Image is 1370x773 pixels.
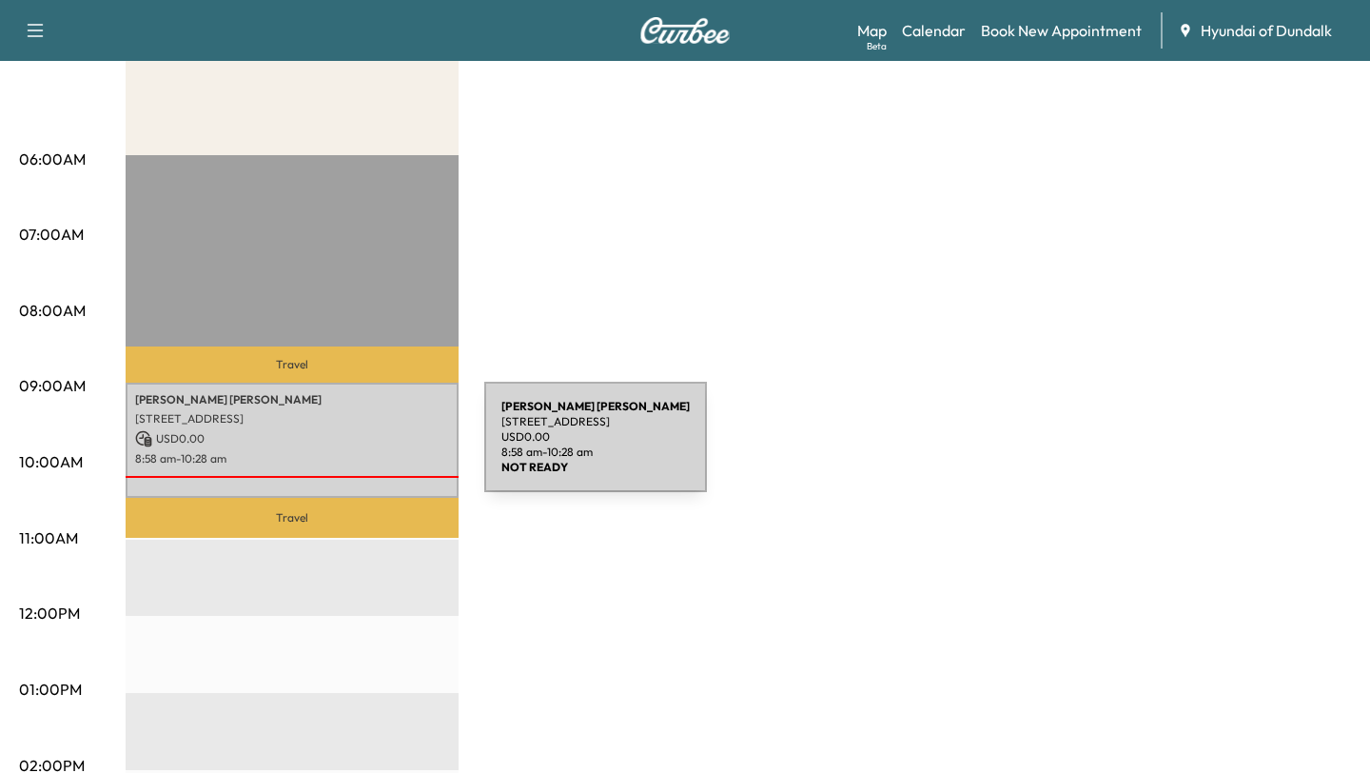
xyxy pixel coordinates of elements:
p: 10:00AM [19,450,83,473]
p: 12:00PM [19,602,80,624]
p: 8:58 am - 10:28 am [135,451,449,466]
img: Curbee Logo [639,17,731,44]
a: MapBeta [857,19,887,42]
a: Calendar [902,19,966,42]
p: 06:00AM [19,148,86,170]
p: 01:00PM [19,678,82,701]
p: 07:00AM [19,223,84,246]
p: 09:00AM [19,374,86,397]
div: Beta [867,39,887,53]
span: Hyundai of Dundalk [1201,19,1332,42]
a: Book New Appointment [981,19,1142,42]
p: 11:00AM [19,526,78,549]
p: Travel [126,347,459,383]
p: [STREET_ADDRESS] [135,411,449,426]
p: USD 0.00 [135,430,449,447]
p: Travel [126,498,459,538]
p: [PERSON_NAME] [PERSON_NAME] [135,392,449,407]
p: 08:00AM [19,299,86,322]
